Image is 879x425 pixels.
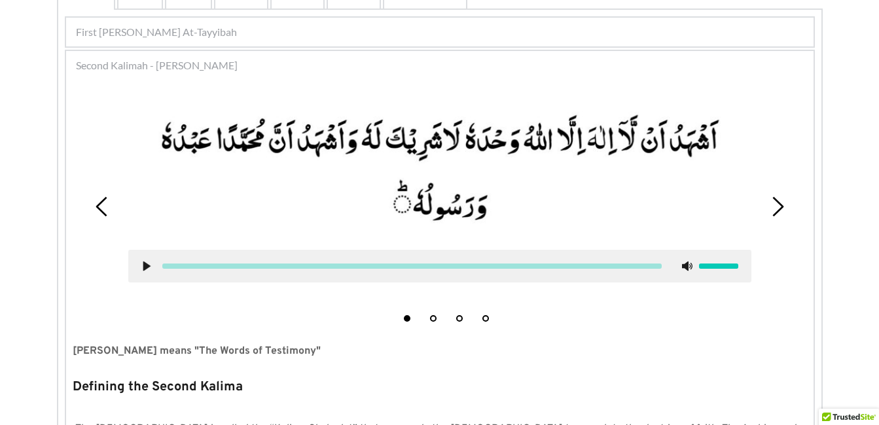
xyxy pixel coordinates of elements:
[73,345,321,358] strong: [PERSON_NAME] means "The Words of Testimony"
[456,315,463,322] button: 3 of 4
[73,379,243,396] strong: Defining the Second Kalima
[482,315,489,322] button: 4 of 4
[76,58,238,73] span: Second Kalimah - [PERSON_NAME]
[404,315,410,322] button: 1 of 4
[76,24,237,40] span: First [PERSON_NAME] At-Tayyibah
[430,315,437,322] button: 2 of 4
